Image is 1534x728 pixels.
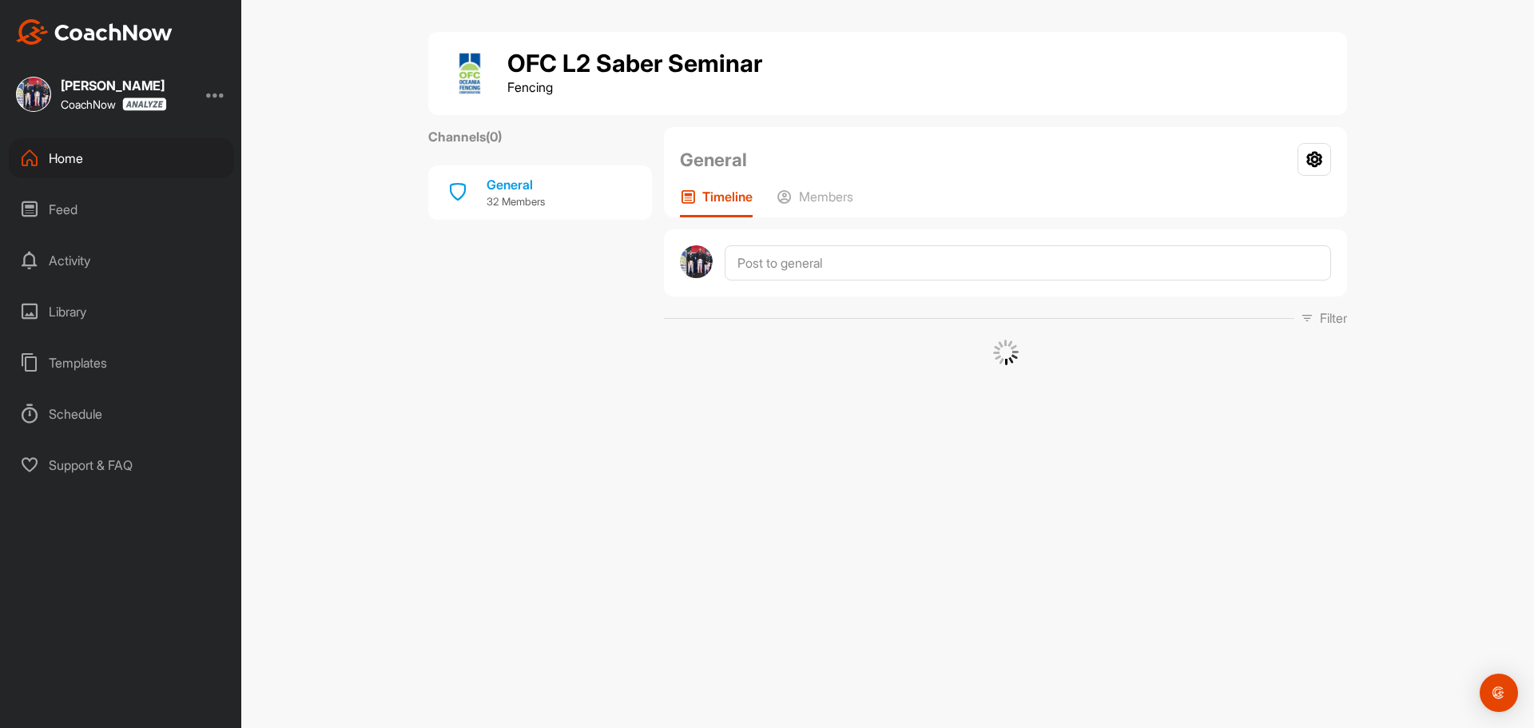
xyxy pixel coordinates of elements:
[16,19,173,45] img: CoachNow
[702,189,753,205] p: Timeline
[9,445,234,485] div: Support & FAQ
[1320,308,1347,328] p: Filter
[799,189,853,205] p: Members
[9,138,234,178] div: Home
[680,146,747,173] h2: General
[444,48,495,99] img: group
[507,50,762,78] h1: OFC L2 Saber Seminar
[487,175,545,194] div: General
[122,97,167,111] img: CoachNow analyze
[9,394,234,434] div: Schedule
[9,241,234,280] div: Activity
[9,343,234,383] div: Templates
[9,292,234,332] div: Library
[487,194,545,210] p: 32 Members
[61,79,167,92] div: [PERSON_NAME]
[993,340,1019,365] img: G6gVgL6ErOh57ABN0eRmCEwV0I4iEi4d8EwaPGI0tHgoAbU4EAHFLEQAh+QQFCgALACwIAA4AGAASAAAEbHDJSesaOCdk+8xg...
[61,97,167,111] div: CoachNow
[680,245,713,278] img: avatar
[9,189,234,229] div: Feed
[428,127,502,146] label: Channels ( 0 )
[1480,674,1518,712] div: Open Intercom Messenger
[16,77,51,112] img: square_d96212452de2a5b3c0e39b5d584184f7.jpg
[507,78,762,97] p: Fencing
